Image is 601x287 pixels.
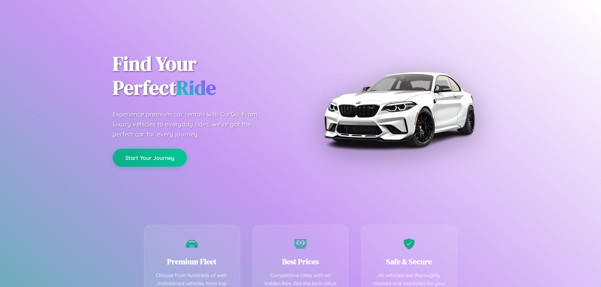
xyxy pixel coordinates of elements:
[262,256,339,267] h3: Best Prices
[154,256,230,267] h3: Premium Fleet
[113,109,269,139] p: Experience premium car rentals with CarGo. From luxury vehicles to everyday rides, we've got the ...
[321,31,477,187] img: Premium BMW car rental vehicle
[371,256,447,267] h3: Safe & Secure
[113,52,291,100] h1: Find Your Perfect
[176,74,216,101] span: Ride
[113,149,187,167] button: Start Your Journey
